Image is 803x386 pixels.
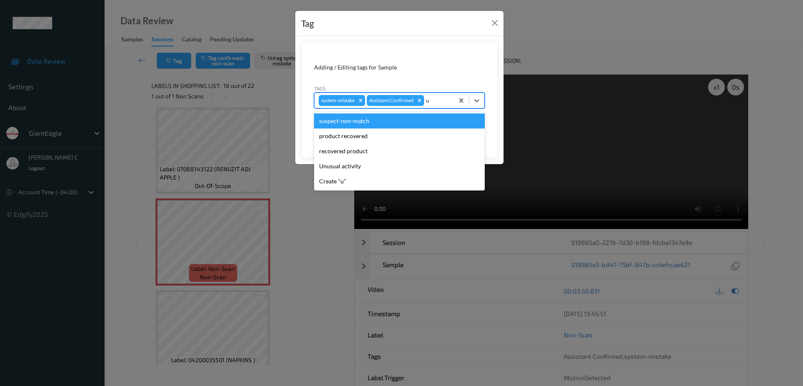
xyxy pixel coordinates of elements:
div: system-mistake [319,95,356,106]
label: Tags [314,85,326,92]
div: Create "u" [314,174,485,189]
div: suspect-non-match [314,113,485,129]
div: Assistant Confirmed [367,95,415,106]
button: Close [489,17,501,29]
div: Tag [301,17,314,30]
div: product recovered [314,129,485,144]
div: Adding / Editing tags for Sample [314,63,485,72]
div: Unusual activity [314,159,485,174]
div: Remove system-mistake [356,95,365,106]
div: Remove Assistant Confirmed [415,95,424,106]
div: recovered product [314,144,485,159]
